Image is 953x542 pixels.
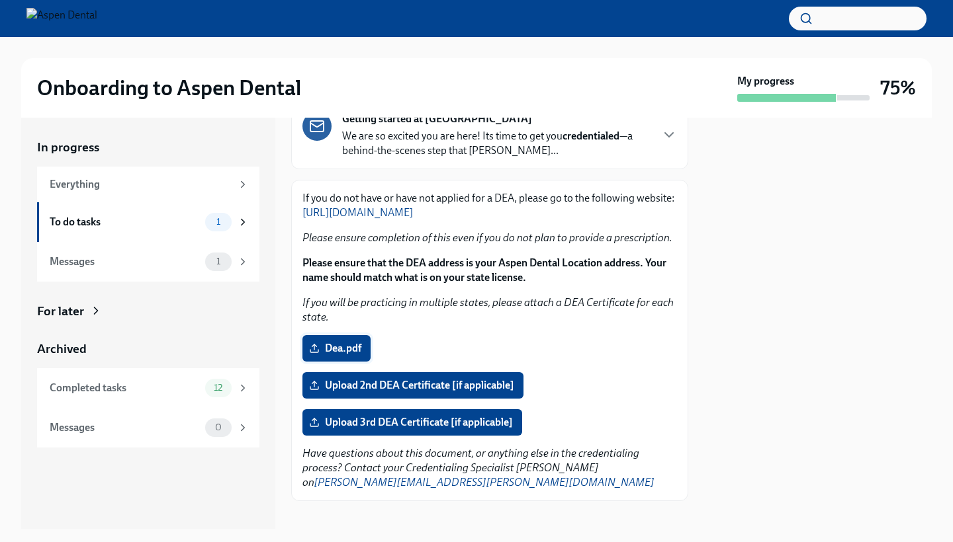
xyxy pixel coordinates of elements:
div: Completed tasks [50,381,200,395]
em: Please ensure completion of this even if you do not plan to provide a prescription. [302,231,672,244]
div: For later [37,303,84,320]
h2: Onboarding to Aspen Dental [37,75,301,101]
a: For later [37,303,259,320]
strong: Getting started at [GEOGRAPHIC_DATA] [342,112,532,126]
a: Messages0 [37,408,259,447]
a: To do tasks1 [37,202,259,242]
label: Upload 2nd DEA Certificate [if applicable] [302,372,523,399]
span: 1 [208,217,228,227]
div: Messages [50,420,200,435]
a: [PERSON_NAME][EMAIL_ADDRESS][PERSON_NAME][DOMAIN_NAME] [314,476,655,488]
label: Dea.pdf [302,335,371,362]
p: If you do not have or have not applied for a DEA, please go to the following website: [302,191,677,220]
a: [URL][DOMAIN_NAME] [302,206,413,219]
span: Upload 3rd DEA Certificate [if applicable] [312,416,513,429]
div: To do tasks [50,215,200,229]
a: Archived [37,340,259,358]
a: Everything [37,167,259,202]
div: Messages [50,254,200,269]
h3: 75% [880,76,916,100]
a: Messages1 [37,242,259,282]
a: In progress [37,139,259,156]
a: Completed tasks12 [37,368,259,408]
img: Aspen Dental [26,8,97,29]
em: If you will be practicing in multiple states, please attach a DEA Certificate for each state. [302,296,674,323]
span: 0 [207,422,230,432]
span: Dea.pdf [312,342,361,355]
span: 12 [206,383,230,393]
span: Upload 2nd DEA Certificate [if applicable] [312,379,514,392]
p: We are so excited you are here! Its time to get you —a behind-the-scenes step that [PERSON_NAME]... [342,129,651,158]
strong: credentialed [563,130,619,142]
div: Everything [50,177,232,192]
strong: Please ensure that the DEA address is your Aspen Dental Location address. Your name should match ... [302,256,666,284]
span: 1 [208,256,228,266]
label: Upload 3rd DEA Certificate [if applicable] [302,409,522,436]
em: Have questions about this document, or anything else in the credentialing process? Contact your C... [302,447,655,488]
strong: My progress [737,74,794,89]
